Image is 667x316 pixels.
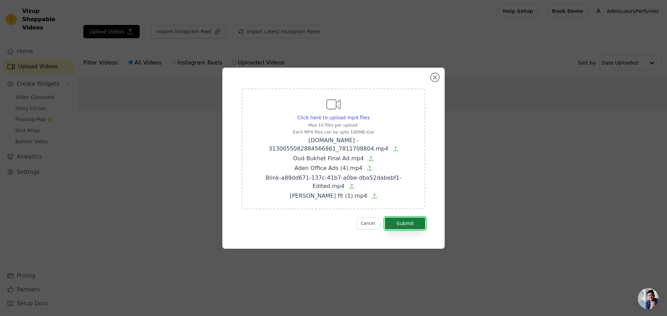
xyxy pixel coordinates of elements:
[293,155,364,162] span: Oud Bukhet Final Ad.mp4
[290,193,367,199] span: [PERSON_NAME] fit (1).mp4
[638,288,659,309] a: Open chat
[251,122,416,128] p: Max 10 files per upload.
[269,137,388,152] span: [DOMAIN_NAME] - 3130055082884566861_7811708804.mp4
[265,174,401,189] span: Blink-a89dd671-137c-41b7-a0be-dba52dabebf1-Edited.mp4
[295,165,363,171] span: Aden Office Ads (4).mp4
[431,73,439,82] button: Close modal
[297,115,370,120] span: Click here to upload mp4 files
[385,217,425,229] button: Submit
[251,129,416,135] p: Each MP4 files can be upto 100MB size
[356,217,380,229] button: Cancel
